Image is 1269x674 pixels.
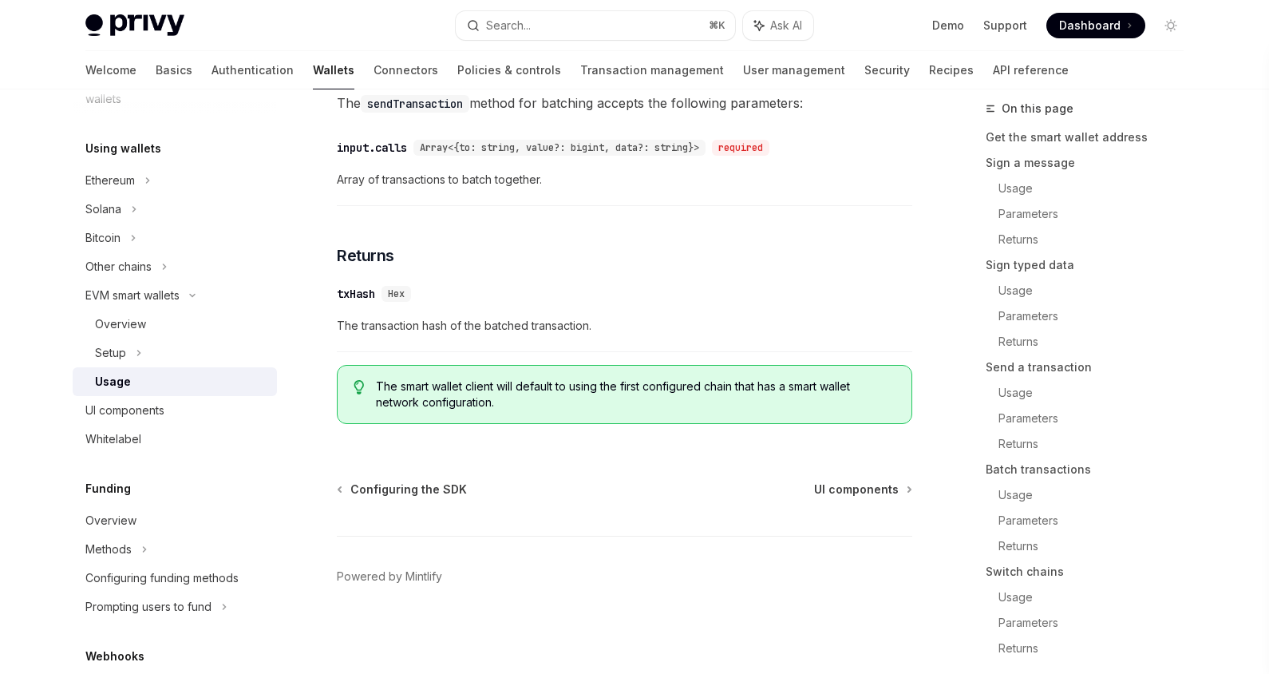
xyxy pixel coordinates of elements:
[420,141,699,154] span: Array<{to: string, value?: bigint, data?: string}>
[1002,99,1073,118] span: On this page
[211,51,294,89] a: Authentication
[337,170,912,189] span: Array of transactions to batch together.
[313,51,354,89] a: Wallets
[73,506,277,535] a: Overview
[1059,18,1121,34] span: Dashboard
[85,257,152,276] div: Other chains
[85,14,184,37] img: light logo
[85,569,239,588] div: Configuring funding methods
[998,176,1196,201] a: Usage
[1158,13,1184,38] button: Toggle dark mode
[580,51,724,89] a: Transaction management
[456,11,735,40] button: Search...⌘K
[998,406,1196,431] a: Parameters
[337,244,394,267] span: Returns
[998,482,1196,508] a: Usage
[85,228,121,248] div: Bitcoin
[743,51,845,89] a: User management
[73,396,277,425] a: UI components
[85,139,161,158] h5: Using wallets
[73,425,277,454] a: Whitelabel
[864,51,910,89] a: Security
[986,457,1196,482] a: Batch transactions
[486,16,531,35] div: Search...
[337,92,912,114] span: The method for batching accepts the following parameters:
[998,303,1196,329] a: Parameters
[337,316,912,335] span: The transaction hash of the batched transaction.
[932,18,964,34] a: Demo
[998,533,1196,559] a: Returns
[85,511,136,530] div: Overview
[814,482,899,498] span: UI components
[156,51,192,89] a: Basics
[814,482,911,498] a: UI components
[993,51,1069,89] a: API reference
[1046,13,1145,38] a: Dashboard
[998,636,1196,661] a: Returns
[73,310,277,339] a: Overview
[85,200,121,219] div: Solana
[770,18,802,34] span: Ask AI
[337,286,375,302] div: txHash
[85,430,141,449] div: Whitelabel
[361,95,469,113] code: sendTransaction
[350,482,467,498] span: Configuring the SDK
[986,252,1196,278] a: Sign typed data
[998,610,1196,636] a: Parameters
[85,597,211,617] div: Prompting users to fund
[95,315,146,334] div: Overview
[95,343,126,363] div: Setup
[998,227,1196,252] a: Returns
[998,201,1196,227] a: Parameters
[929,51,974,89] a: Recipes
[85,286,180,305] div: EVM smart wallets
[998,431,1196,457] a: Returns
[986,559,1196,585] a: Switch chains
[986,125,1196,150] a: Get the smart wallet address
[85,479,131,498] h5: Funding
[85,401,164,420] div: UI components
[85,171,135,190] div: Ethereum
[338,482,467,498] a: Configuring the SDK
[743,11,813,40] button: Ask AI
[998,508,1196,533] a: Parameters
[983,18,1027,34] a: Support
[457,51,561,89] a: Policies & controls
[388,287,405,300] span: Hex
[354,380,365,394] svg: Tip
[998,278,1196,303] a: Usage
[709,19,725,32] span: ⌘ K
[95,372,131,391] div: Usage
[73,367,277,396] a: Usage
[85,647,144,666] h5: Webhooks
[85,540,132,559] div: Methods
[337,140,407,156] div: input.calls
[998,329,1196,355] a: Returns
[337,569,442,585] a: Powered by Mintlify
[986,150,1196,176] a: Sign a message
[986,355,1196,380] a: Send a transaction
[376,379,895,410] span: The smart wallet client will default to using the first configured chain that has a smart wallet ...
[85,51,136,89] a: Welcome
[998,585,1196,610] a: Usage
[712,140,769,156] div: required
[374,51,438,89] a: Connectors
[73,564,277,593] a: Configuring funding methods
[998,380,1196,406] a: Usage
